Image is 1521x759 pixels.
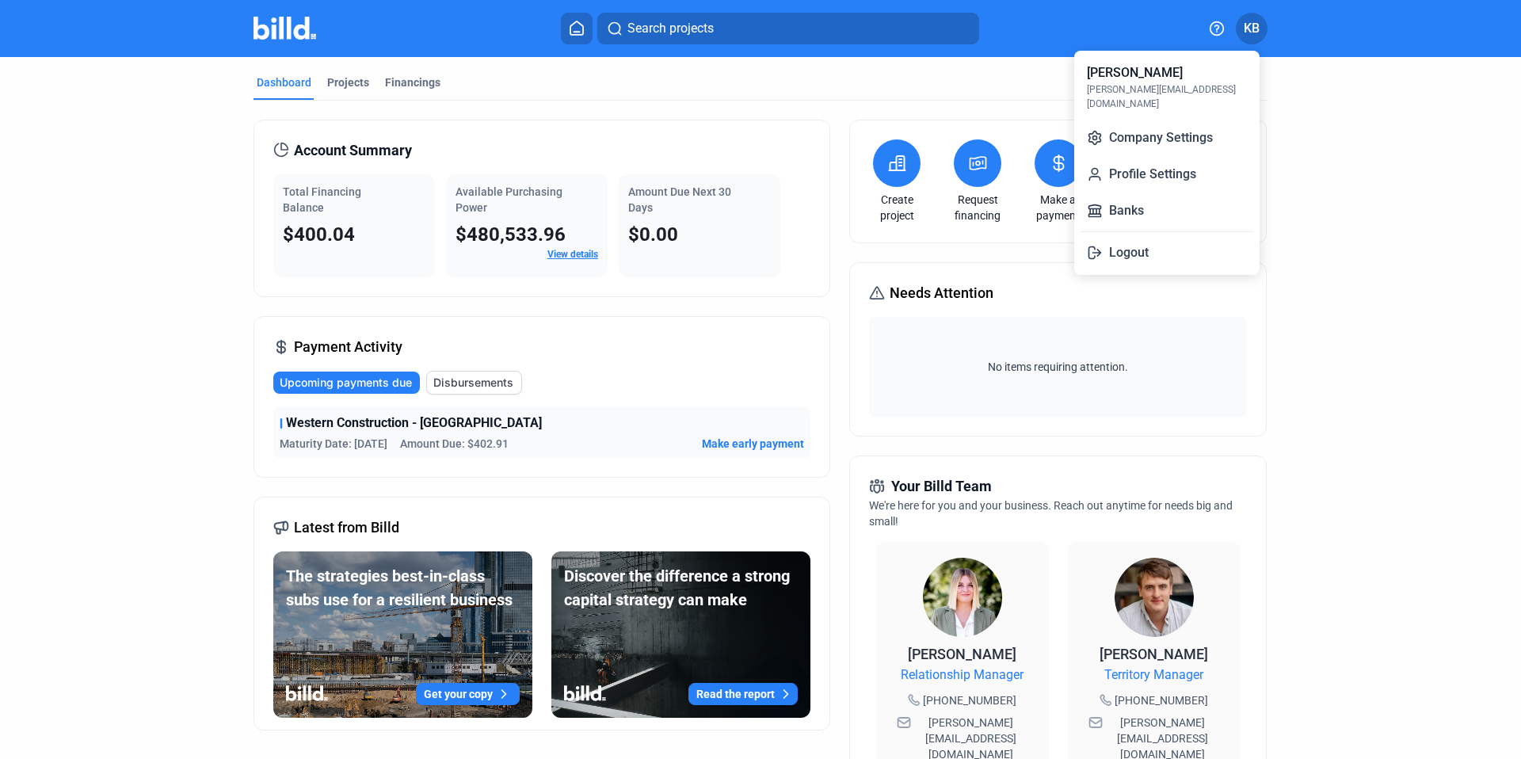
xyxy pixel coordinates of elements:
[1081,195,1253,227] button: Banks
[1081,122,1253,154] button: Company Settings
[1087,63,1183,82] div: [PERSON_NAME]
[1081,158,1253,190] button: Profile Settings
[1081,237,1253,269] button: Logout
[1087,82,1247,111] div: [PERSON_NAME][EMAIL_ADDRESS][DOMAIN_NAME]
